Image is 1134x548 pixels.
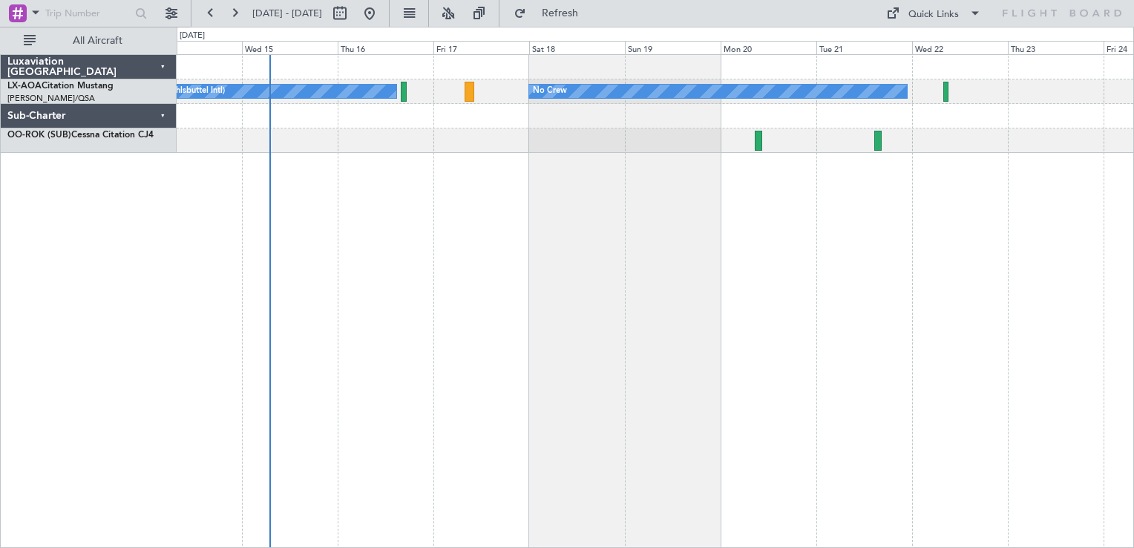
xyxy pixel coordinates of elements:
[529,41,625,54] div: Sat 18
[39,36,157,46] span: All Aircraft
[7,131,71,140] span: OO-ROK (SUB)
[816,41,912,54] div: Tue 21
[252,7,322,20] span: [DATE] - [DATE]
[433,41,529,54] div: Fri 17
[533,80,567,102] div: No Crew
[529,8,591,19] span: Refresh
[45,2,131,25] input: Trip Number
[7,93,95,104] a: [PERSON_NAME]/QSA
[7,82,42,91] span: LX-AOA
[721,41,816,54] div: Mon 20
[7,131,154,140] a: OO-ROK (SUB)Cessna Citation CJ4
[879,1,989,25] button: Quick Links
[912,41,1008,54] div: Wed 22
[908,7,959,22] div: Quick Links
[1008,41,1104,54] div: Thu 23
[16,29,161,53] button: All Aircraft
[180,30,205,42] div: [DATE]
[7,82,114,91] a: LX-AOACitation Mustang
[242,41,338,54] div: Wed 15
[146,41,242,54] div: Tue 14
[507,1,596,25] button: Refresh
[625,41,721,54] div: Sun 19
[338,41,433,54] div: Thu 16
